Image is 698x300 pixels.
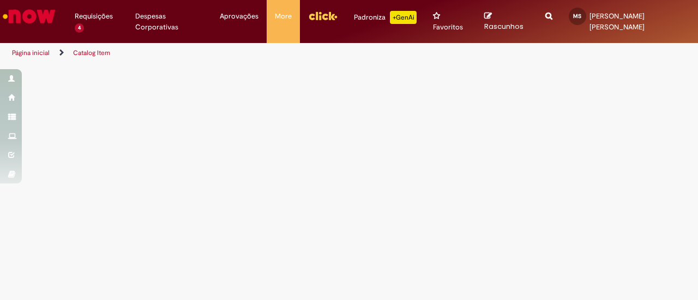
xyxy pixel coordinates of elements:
[275,11,292,22] span: More
[12,48,50,57] a: Página inicial
[354,11,417,24] div: Padroniza
[1,5,57,27] img: ServiceNow
[220,11,258,22] span: Aprovações
[135,11,203,33] span: Despesas Corporativas
[8,43,457,63] ul: Trilhas de página
[433,22,463,33] span: Favoritos
[390,11,417,24] p: +GenAi
[484,21,523,32] span: Rascunhos
[73,48,110,57] a: Catalog Item
[308,8,338,24] img: click_logo_yellow_360x200.png
[75,23,84,33] span: 4
[484,11,529,32] a: Rascunhos
[75,11,113,22] span: Requisições
[573,13,581,20] span: MS
[589,11,645,32] span: [PERSON_NAME] [PERSON_NAME]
